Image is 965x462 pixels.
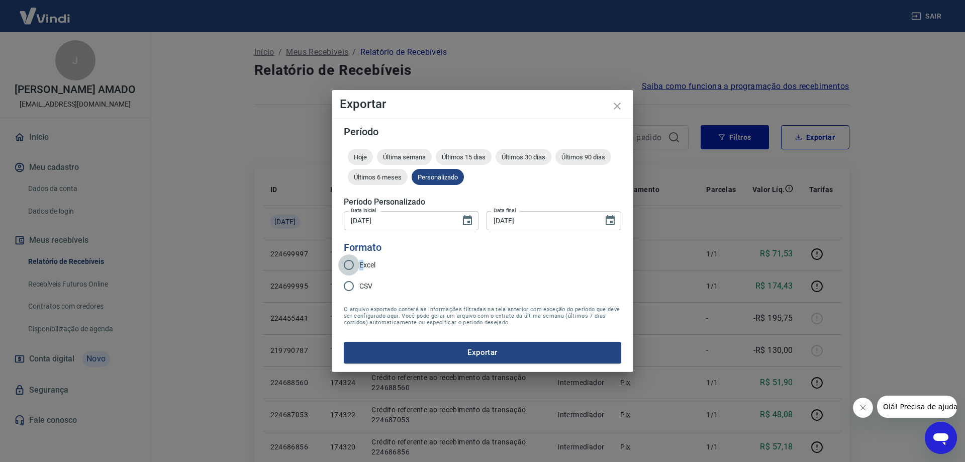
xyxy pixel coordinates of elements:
[496,153,551,161] span: Últimos 30 dias
[359,260,375,270] span: Excel
[457,211,477,231] button: Choose date, selected date is 22 de ago de 2025
[555,149,611,165] div: Últimos 90 dias
[359,281,372,292] span: CSV
[348,169,408,185] div: Últimos 6 meses
[377,149,432,165] div: Última semana
[351,207,376,214] label: Data inicial
[496,149,551,165] div: Últimos 30 dias
[436,153,492,161] span: Últimos 15 dias
[348,153,373,161] span: Hoje
[412,169,464,185] div: Personalizado
[348,173,408,181] span: Últimos 6 meses
[348,149,373,165] div: Hoje
[344,197,621,207] h5: Período Personalizado
[340,98,625,110] h4: Exportar
[605,94,629,118] button: close
[344,240,381,255] legend: Formato
[436,149,492,165] div: Últimos 15 dias
[6,7,84,15] span: Olá! Precisa de ajuda?
[487,211,596,230] input: DD/MM/YYYY
[344,342,621,363] button: Exportar
[600,211,620,231] button: Choose date, selected date is 27 de ago de 2025
[877,396,957,418] iframe: Mensagem da empresa
[925,422,957,454] iframe: Botão para abrir a janela de mensagens
[412,173,464,181] span: Personalizado
[344,127,621,137] h5: Período
[853,398,873,418] iframe: Fechar mensagem
[377,153,432,161] span: Última semana
[555,153,611,161] span: Últimos 90 dias
[344,211,453,230] input: DD/MM/YYYY
[494,207,516,214] label: Data final
[344,306,621,326] span: O arquivo exportado conterá as informações filtradas na tela anterior com exceção do período que ...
